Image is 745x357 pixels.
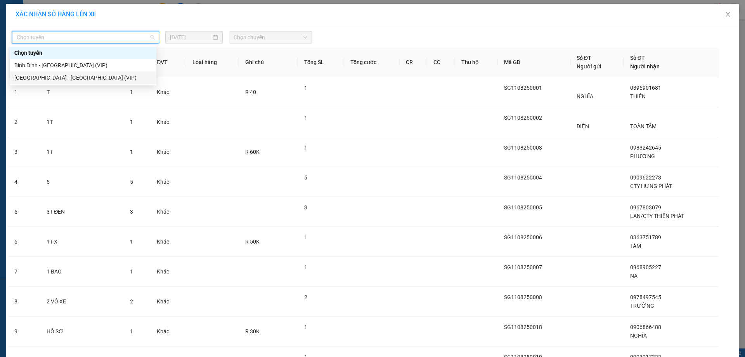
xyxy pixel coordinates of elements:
span: R 40 [245,89,256,95]
div: Bình Định - Sài Gòn (VIP) [10,59,156,71]
span: 0396901681 [630,85,661,91]
td: Khác [151,317,186,347]
span: 5 [130,179,133,185]
span: 5 [304,174,307,181]
td: 9 [8,317,40,347]
th: Mã GD [498,47,570,77]
th: Tổng cước [344,47,399,77]
span: Số ĐT [577,55,591,61]
td: Khác [151,167,186,197]
td: T [40,77,124,107]
span: DIỆN [577,123,589,129]
td: Khác [151,107,186,137]
td: 1 BAO [40,257,124,287]
span: THIÊN [630,93,646,99]
th: Thu hộ [455,47,498,77]
th: STT [8,47,40,77]
span: 0909622273 [630,174,661,181]
td: 1T [40,137,124,167]
td: 7 [8,257,40,287]
td: Khác [151,137,186,167]
div: [GEOGRAPHIC_DATA] - [GEOGRAPHIC_DATA] (VIP) [14,73,152,82]
td: Khác [151,287,186,317]
span: SG1108250003 [504,145,542,151]
span: CTY HƯNG PHÁT [630,183,672,189]
span: 1 [130,89,133,95]
span: Chọn chuyến [234,31,307,43]
span: 1 [304,234,307,240]
td: 8 [8,287,40,317]
th: CR [400,47,428,77]
td: Khác [151,257,186,287]
span: LAN/CTY THIÊN PHÁT [630,213,684,219]
span: NGHĨA [577,93,593,99]
span: R 50K [245,239,260,245]
span: 1 [130,239,133,245]
td: 5 [40,167,124,197]
span: 0906866488 [630,324,661,330]
span: close [725,11,731,17]
span: SG1108250006 [504,234,542,240]
div: Chọn tuyến [10,47,156,59]
td: 3T ĐÈN [40,197,124,227]
span: SG1108250002 [504,115,542,121]
td: 1 [8,77,40,107]
input: 12/08/2025 [170,33,211,42]
div: Sài Gòn - Bình Định (VIP) [10,71,156,84]
td: HỒ SƠ [40,317,124,347]
span: SG1108250005 [504,204,542,211]
th: Loại hàng [186,47,239,77]
div: Bình Định - [GEOGRAPHIC_DATA] (VIP) [14,61,152,70]
span: R 60K [245,149,260,155]
span: R 30K [245,328,260,334]
td: 6 [8,227,40,257]
span: 1 [304,85,307,91]
td: Khác [151,77,186,107]
span: XÁC NHẬN SỐ HÀNG LÊN XE [16,10,96,18]
span: 1 [304,145,307,151]
th: Ghi chú [239,47,298,77]
span: TRƯỜNG [630,303,654,309]
span: TOÀN TÂM [630,123,657,129]
span: 1 [304,324,307,330]
td: Khác [151,227,186,257]
span: 0967803079 [630,204,661,211]
span: Người gửi [577,63,601,70]
span: SG1108250001 [504,85,542,91]
td: 2 VỎ XE [40,287,124,317]
span: Chọn tuyến [17,31,154,43]
span: 1 [130,149,133,155]
td: 1T [40,107,124,137]
span: TÁM [630,243,641,249]
span: 1 [304,115,307,121]
span: NA [630,273,638,279]
span: 1 [130,119,133,125]
button: Close [717,4,739,26]
th: CC [427,47,455,77]
span: 2 [304,294,307,300]
span: 0983242645 [630,145,661,151]
td: 2 [8,107,40,137]
span: 0363751789 [630,234,661,240]
th: Tổng SL [298,47,344,77]
span: SG1108250004 [504,174,542,181]
td: Khác [151,197,186,227]
span: 2 [130,298,133,305]
span: 0978497545 [630,294,661,300]
span: SG1108250018 [504,324,542,330]
td: 5 [8,197,40,227]
th: ĐVT [151,47,186,77]
span: 3 [304,204,307,211]
span: PHƯƠNG [630,153,655,159]
span: 0968905227 [630,264,661,270]
td: 1T X [40,227,124,257]
span: 1 [130,328,133,334]
span: SG1108250008 [504,294,542,300]
span: 1 [304,264,307,270]
td: 4 [8,167,40,197]
td: 3 [8,137,40,167]
span: 3 [130,209,133,215]
span: SG1108250007 [504,264,542,270]
span: 1 [130,268,133,275]
span: Số ĐT [630,55,645,61]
